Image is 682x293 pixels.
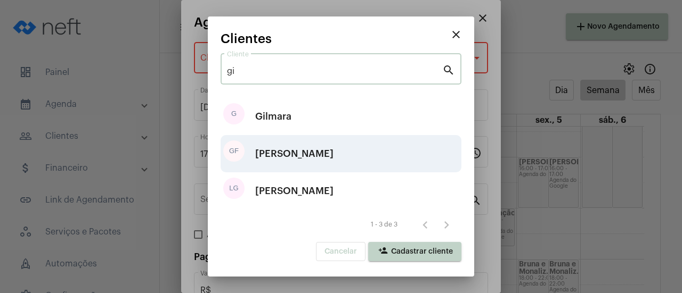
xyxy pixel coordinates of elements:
span: Cadastrar cliente [377,248,453,255]
mat-icon: search [442,63,455,76]
mat-icon: person_add [377,246,389,258]
span: Cancelar [324,248,357,255]
button: Página anterior [415,214,436,235]
div: G [223,103,245,124]
div: [PERSON_NAME] [255,175,334,207]
div: 1 - 3 de 3 [371,221,397,228]
button: Cadastrar cliente [368,242,461,261]
div: GF [223,140,245,162]
div: LG [223,178,245,199]
mat-icon: close [450,28,462,41]
span: Clientes [221,32,272,46]
button: Próxima página [436,214,457,235]
div: Gilmara [255,101,291,132]
button: Cancelar [316,242,366,261]
div: [PERSON_NAME] [255,138,334,170]
input: Pesquisar cliente [227,66,442,76]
